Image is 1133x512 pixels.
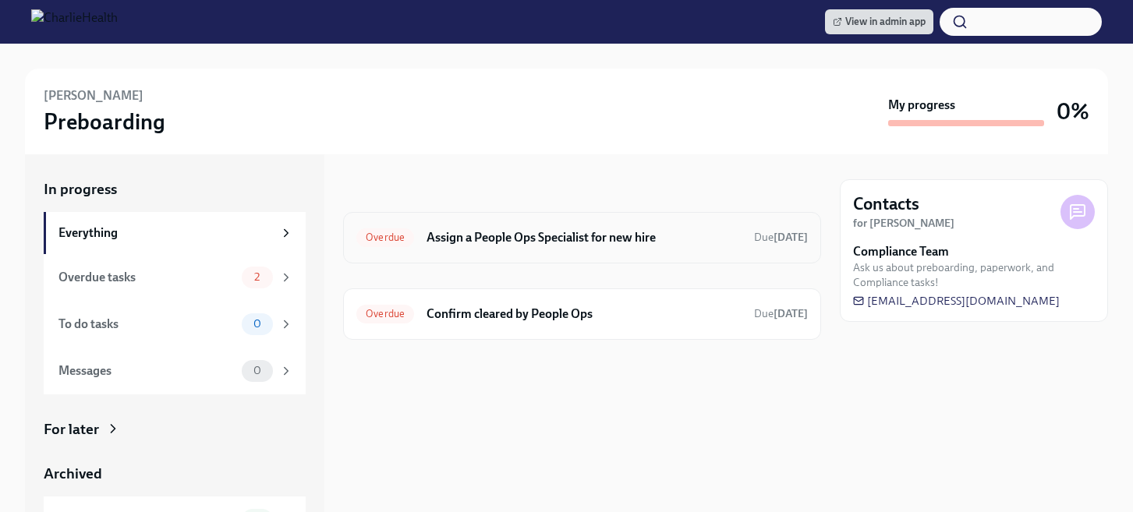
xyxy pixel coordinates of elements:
div: To do tasks [58,316,235,333]
a: Messages0 [44,348,306,394]
h4: Contacts [853,192,919,216]
a: Overdue tasks2 [44,254,306,301]
span: Overdue [356,231,414,243]
strong: for [PERSON_NAME] [853,217,954,230]
strong: [DATE] [774,307,808,320]
h3: Preboarding [44,108,165,136]
span: Due [754,231,808,244]
span: July 23rd, 2025 10:00 [754,230,808,245]
a: OverdueConfirm cleared by People OpsDue[DATE] [356,302,808,327]
a: View in admin app [825,9,933,34]
span: August 4th, 2025 10:00 [754,306,808,321]
div: For later [44,419,99,440]
div: Everything [58,224,273,242]
a: [EMAIL_ADDRESS][DOMAIN_NAME] [853,293,1060,309]
h3: 0% [1057,97,1089,125]
span: 0 [244,318,271,330]
span: Ask us about preboarding, paperwork, and Compliance tasks! [853,260,1095,290]
a: To do tasks0 [44,301,306,348]
strong: My progress [888,97,955,114]
h6: [PERSON_NAME] [44,87,143,104]
strong: [DATE] [774,231,808,244]
h6: Confirm cleared by People Ops [427,305,742,323]
div: Overdue tasks [58,269,235,286]
span: Overdue [356,308,414,320]
span: 0 [244,365,271,376]
a: Archived [44,464,306,484]
h6: Assign a People Ops Specialist for new hire [427,229,742,246]
a: For later [44,419,306,440]
strong: Compliance Team [853,243,949,260]
a: OverdueAssign a People Ops Specialist for new hireDue[DATE] [356,225,808,250]
span: 2 [245,271,269,283]
img: CharlieHealth [31,9,118,34]
span: Due [754,307,808,320]
a: Everything [44,212,306,254]
a: In progress [44,179,306,200]
span: View in admin app [833,14,926,30]
div: Messages [58,362,235,380]
div: In progress [343,179,416,200]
